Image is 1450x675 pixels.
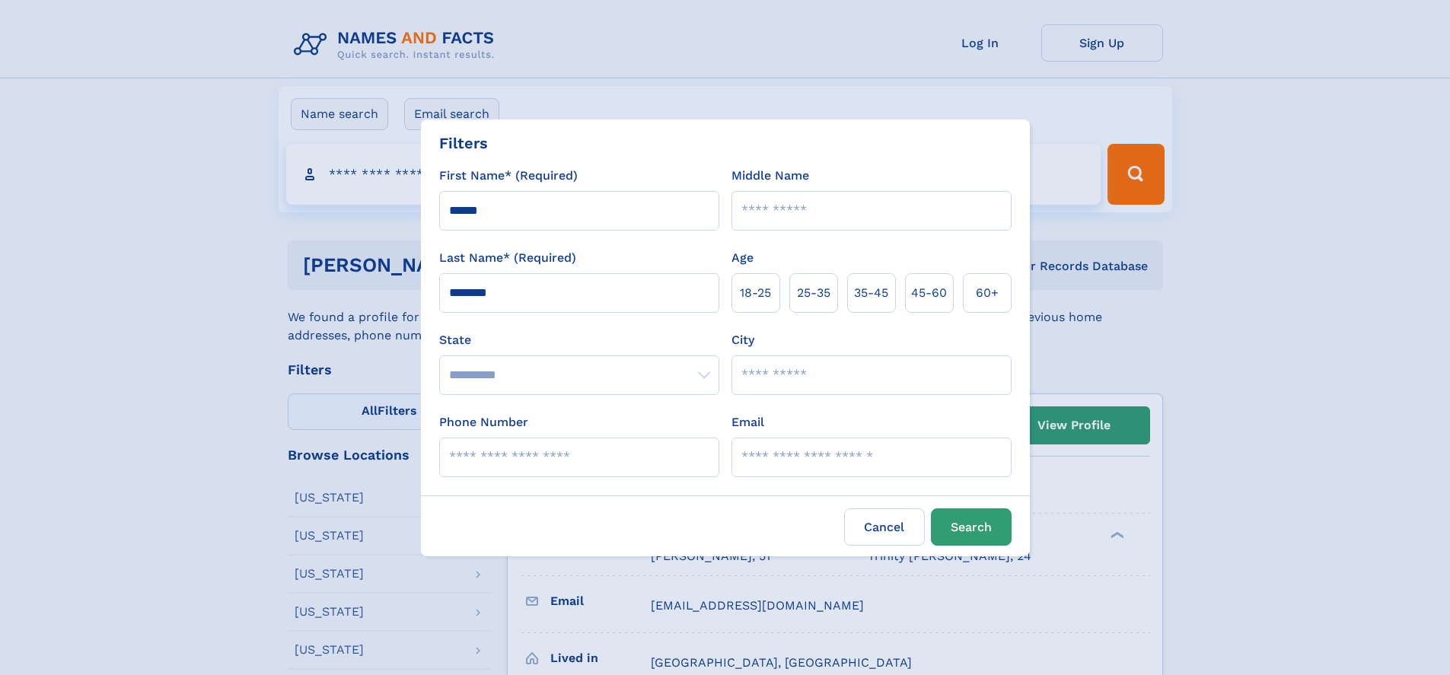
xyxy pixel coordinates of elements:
span: 60+ [976,284,999,302]
span: 25‑35 [797,284,830,302]
span: 35‑45 [854,284,888,302]
label: Cancel [844,508,925,546]
span: 45‑60 [911,284,947,302]
div: Filters [439,132,488,154]
span: 18‑25 [740,284,771,302]
label: Email [731,413,764,431]
label: First Name* (Required) [439,167,578,185]
label: Last Name* (Required) [439,249,576,267]
label: Age [731,249,754,267]
label: Middle Name [731,167,809,185]
button: Search [931,508,1012,546]
label: Phone Number [439,413,528,431]
label: State [439,331,719,349]
label: City [731,331,754,349]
